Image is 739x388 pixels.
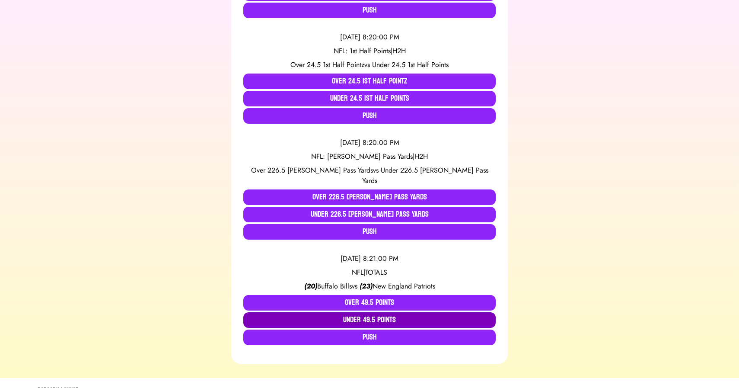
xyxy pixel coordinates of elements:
button: Over 24.5 1st Half Pointz [243,74,496,89]
span: Under 226.5 [PERSON_NAME] Pass Yards [362,165,488,186]
span: Over 24.5 1st Half Pointz [290,60,364,70]
div: vs [243,165,496,186]
span: Buffalo Bills [317,281,352,291]
span: Over 226.5 [PERSON_NAME] Pass Yards [251,165,373,175]
button: Under 24.5 1st Half Points [243,91,496,106]
button: Push [243,224,496,240]
div: NFL | TOTALS [243,267,496,278]
span: Under 24.5 1st Half Points [372,60,449,70]
div: [DATE] 8:20:00 PM [243,32,496,42]
div: NFL: 1st Half Points | H2H [243,46,496,56]
button: Push [243,108,496,124]
div: NFL: [PERSON_NAME] Pass Yards | H2H [243,151,496,162]
button: Under 226.5 [PERSON_NAME] Pass Yards [243,207,496,222]
div: [DATE] 8:20:00 PM [243,138,496,148]
div: vs [243,60,496,70]
span: ( 20 ) [304,281,317,291]
button: Over 226.5 [PERSON_NAME] Pass Yards [243,189,496,205]
div: vs [243,281,496,292]
button: Push [243,3,496,18]
button: Push [243,330,496,345]
span: ( 23 ) [360,281,373,291]
button: Over 49.5 Points [243,295,496,311]
button: Under 49.5 Points [243,312,496,328]
span: New England Patriots [373,281,435,291]
div: [DATE] 8:21:00 PM [243,253,496,264]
